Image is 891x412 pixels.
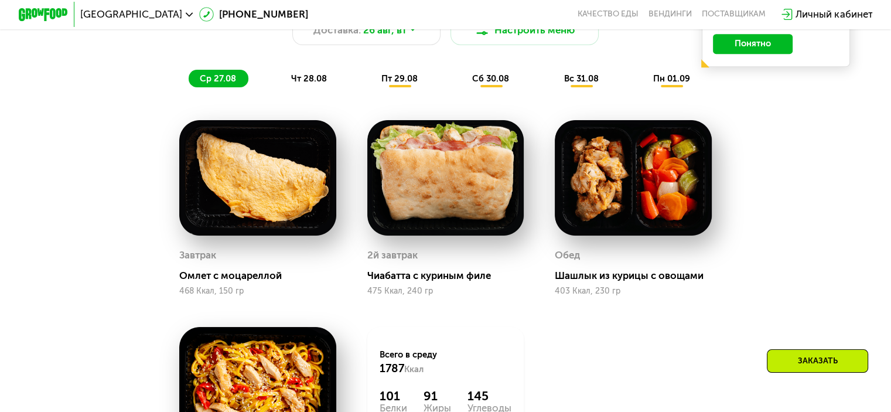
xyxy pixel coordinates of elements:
span: Ккал [404,364,424,374]
div: 403 Ккал, 230 гр [555,287,712,296]
div: поставщикам [702,9,766,19]
div: Заказать [767,349,868,373]
span: сб 30.08 [472,73,509,84]
div: Омлет с моцареллой [179,270,346,282]
a: [PHONE_NUMBER] [199,7,308,22]
div: Шашлык из курицы с овощами [555,270,721,282]
div: Личный кабинет [796,7,872,22]
span: пт 29.08 [381,73,418,84]
div: Всего в среду [380,349,511,376]
div: 2й завтрак [367,246,418,265]
div: Обед [555,246,580,265]
div: Завтрак [179,246,216,265]
div: 91 [424,389,451,403]
span: 1787 [380,362,404,375]
div: 101 [380,389,407,403]
div: Чиабатта с куриным филе [367,270,534,282]
button: Настроить меню [450,15,599,45]
div: 475 Ккал, 240 гр [367,287,524,296]
span: ср 27.08 [200,73,236,84]
a: Качество еды [578,9,639,19]
span: чт 28.08 [291,73,326,84]
a: Вендинги [648,9,692,19]
span: [GEOGRAPHIC_DATA] [80,9,182,19]
button: Понятно [713,34,793,54]
div: 468 Ккал, 150 гр [179,287,336,296]
span: вс 31.08 [564,73,598,84]
span: Доставка: [313,23,361,38]
span: пн 01.09 [653,73,690,84]
span: 26 авг, вт [363,23,407,38]
div: 145 [467,389,511,403]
